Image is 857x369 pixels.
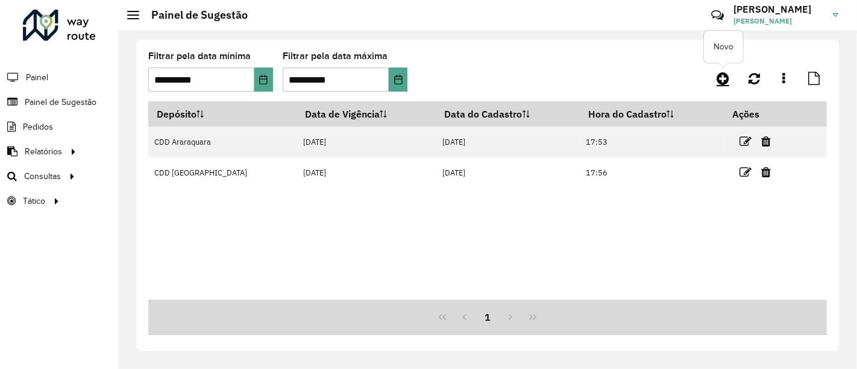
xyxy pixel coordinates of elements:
h3: [PERSON_NAME] [733,4,824,15]
th: Ações [724,101,797,127]
label: Filtrar pela data máxima [283,49,388,63]
h2: Painel de Sugestão [139,8,248,22]
label: Filtrar pela data mínima [148,49,251,63]
span: Consultas [24,170,61,183]
td: 17:53 [580,127,724,157]
td: 17:56 [580,157,724,188]
span: Painel [26,71,48,84]
a: Contato Rápido [705,2,730,28]
a: Excluir [762,164,771,180]
button: Choose Date [254,68,273,92]
span: Painel de Sugestão [25,96,96,109]
th: Data do Cadastro [436,101,580,127]
th: Depósito [148,101,297,127]
a: Excluir [762,133,771,150]
a: Editar [740,133,752,150]
span: Relatórios [25,145,62,158]
td: [DATE] [297,127,436,157]
div: Novo [704,31,743,63]
th: Data de Vigência [297,101,436,127]
span: [PERSON_NAME] [733,16,824,27]
td: [DATE] [297,157,436,188]
td: [DATE] [436,127,580,157]
td: CDD Araraquara [148,127,297,157]
span: Tático [23,195,45,207]
td: CDD [GEOGRAPHIC_DATA] [148,157,297,188]
td: [DATE] [436,157,580,188]
button: 1 [476,306,499,329]
span: Pedidos [23,121,53,133]
button: Choose Date [389,68,407,92]
th: Hora do Cadastro [580,101,724,127]
a: Editar [740,164,752,180]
